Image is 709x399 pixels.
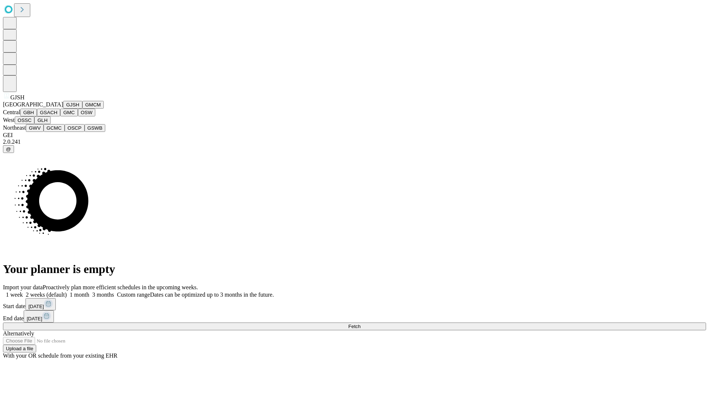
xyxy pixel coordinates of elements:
[26,124,44,132] button: GWV
[3,262,706,276] h1: Your planner is empty
[3,284,43,290] span: Import your data
[85,124,106,132] button: GSWB
[3,145,14,153] button: @
[27,316,42,321] span: [DATE]
[3,323,706,330] button: Fetch
[24,310,54,323] button: [DATE]
[60,109,78,116] button: GMC
[3,109,20,115] span: Central
[26,291,67,298] span: 2 weeks (default)
[44,124,65,132] button: GCMC
[3,298,706,310] div: Start date
[3,345,36,352] button: Upload a file
[65,124,85,132] button: OSCP
[3,132,706,139] div: GEI
[3,125,26,131] span: Northeast
[3,117,15,123] span: West
[82,101,104,109] button: GMCM
[3,330,34,337] span: Alternatively
[37,109,60,116] button: GSACH
[150,291,274,298] span: Dates can be optimized up to 3 months in the future.
[3,101,63,108] span: [GEOGRAPHIC_DATA]
[34,116,50,124] button: GLH
[6,291,23,298] span: 1 week
[78,109,96,116] button: OSW
[28,304,44,309] span: [DATE]
[25,298,56,310] button: [DATE]
[43,284,198,290] span: Proactively plan more efficient schedules in the upcoming weeks.
[20,109,37,116] button: GBH
[63,101,82,109] button: GJSH
[6,146,11,152] span: @
[348,324,360,329] span: Fetch
[117,291,150,298] span: Custom range
[70,291,89,298] span: 1 month
[92,291,114,298] span: 3 months
[3,352,117,359] span: With your OR schedule from your existing EHR
[3,139,706,145] div: 2.0.241
[3,310,706,323] div: End date
[10,94,24,100] span: GJSH
[15,116,35,124] button: OSSC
